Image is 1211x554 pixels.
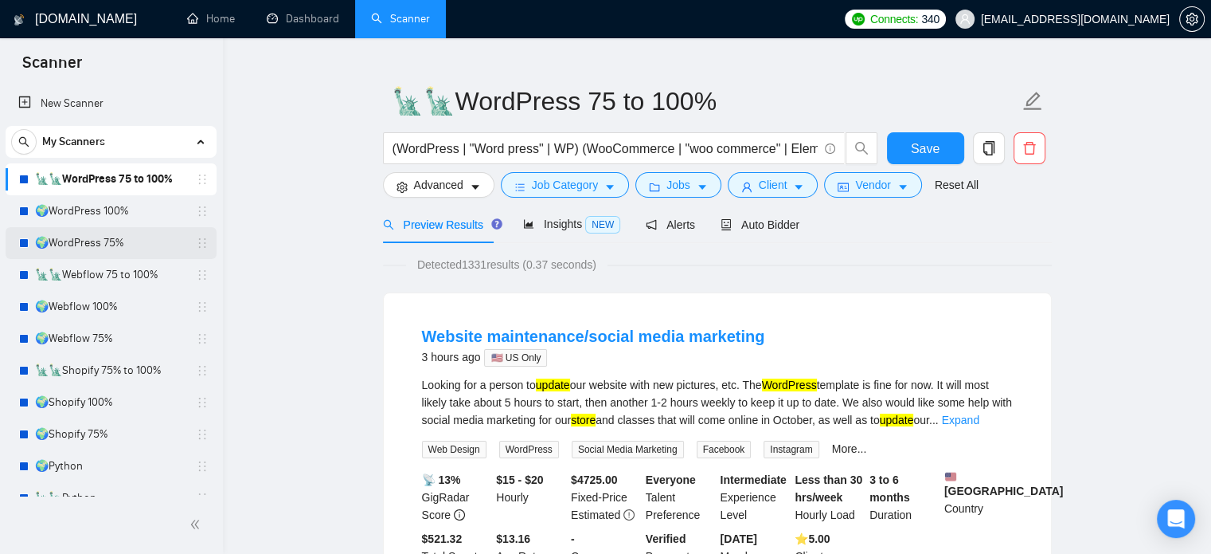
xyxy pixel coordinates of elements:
a: Expand [942,414,979,426]
span: My Scanners [42,126,105,158]
div: Country [941,471,1016,524]
a: homeHome [187,12,235,26]
b: 📡 13% [422,473,461,486]
button: setting [1179,6,1205,32]
button: idcardVendorcaret-down [824,172,921,198]
button: copy [973,132,1005,164]
div: 3 hours ago [422,348,765,367]
span: idcard [838,181,849,193]
span: caret-down [604,181,615,193]
span: Jobs [666,176,690,194]
a: Website maintenance/social media marketing [422,328,765,345]
span: holder [196,269,209,281]
button: search [11,129,37,155]
a: 🗽🗽Shopify 75% to 100% [35,355,186,387]
span: Alerts [646,218,695,231]
button: delete [1014,132,1045,164]
b: [DATE] [721,532,757,545]
span: area-chart [523,218,534,230]
span: holder [196,396,209,409]
div: Hourly [493,471,568,524]
span: holder [196,173,209,186]
span: Client [759,176,787,194]
mark: store [571,414,596,426]
b: Less than 30 hrs/week [795,473,862,504]
b: ⭐️ 5.00 [795,532,830,545]
a: 🗽🗽Python [35,482,186,514]
span: caret-down [897,181,908,193]
a: New Scanner [18,88,204,120]
span: holder [196,332,209,345]
span: Social Media Marketing [572,441,684,458]
li: New Scanner [6,88,217,120]
span: folder [649,181,660,193]
div: Open Intercom Messenger [1157,500,1195,538]
span: Vendor [855,176,890,194]
span: Save [911,139,940,159]
span: copy [974,141,1004,155]
span: holder [196,492,209,505]
span: info-circle [825,143,835,154]
span: Connects: [870,10,918,28]
span: info-circle [454,509,465,521]
b: $15 - $20 [496,473,543,486]
div: Looking for a person to our website with new pictures, etc. The template is fine for now. It will... [422,376,1013,429]
div: Talent Preference [643,471,717,524]
b: 3 to 6 months [869,473,910,504]
div: Duration [866,471,941,524]
div: GigRadar Score [419,471,494,524]
span: user [741,181,752,193]
span: Detected 1331 results (0.37 seconds) [406,256,607,273]
span: Advanced [414,176,463,194]
img: 🇺🇸 [945,471,956,482]
b: $ 521.32 [422,532,463,545]
span: caret-down [470,181,481,193]
div: Tooltip anchor [490,217,504,231]
button: Save [887,132,964,164]
span: search [846,141,877,155]
a: 🌍WordPress 75% [35,227,186,259]
div: Experience Level [717,471,792,524]
b: Everyone [646,473,696,486]
span: Preview Results [383,218,498,231]
a: 🌍WordPress 100% [35,195,186,227]
span: 🇺🇸 US Only [484,349,547,367]
b: $ 4725.00 [571,473,617,486]
a: More... [832,442,867,455]
span: Auto Bidder [721,218,799,231]
a: Reset All [935,176,979,194]
input: Scanner name... [392,81,1019,121]
span: edit [1022,91,1043,112]
span: holder [196,301,209,313]
span: bars [514,181,525,193]
button: search [846,132,877,164]
a: 🌍Shopify 100% [35,387,186,418]
div: Fixed-Price [568,471,643,524]
span: delete [1014,141,1045,155]
b: - [571,532,575,545]
a: dashboardDashboard [267,12,339,26]
button: barsJob Categorycaret-down [501,172,629,198]
button: folderJobscaret-down [635,172,721,198]
span: caret-down [697,181,708,193]
span: caret-down [793,181,804,193]
span: ... [929,414,939,426]
span: Job Category [532,176,598,194]
span: holder [196,460,209,473]
span: search [12,136,36,147]
button: settingAdvancedcaret-down [383,172,494,198]
span: robot [721,219,732,230]
span: holder [196,428,209,441]
b: Intermediate [721,473,787,486]
span: Insights [523,218,620,230]
b: Verified [646,532,686,545]
button: userClientcaret-down [728,172,818,198]
span: Facebook [697,441,752,458]
a: setting [1179,13,1205,26]
b: $13.16 [496,532,530,545]
b: [GEOGRAPHIC_DATA] [944,471,1064,497]
span: holder [196,205,209,218]
div: Hourly Load [791,471,866,524]
span: WordPress [499,441,559,458]
input: Search Freelance Jobs... [393,139,818,159]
